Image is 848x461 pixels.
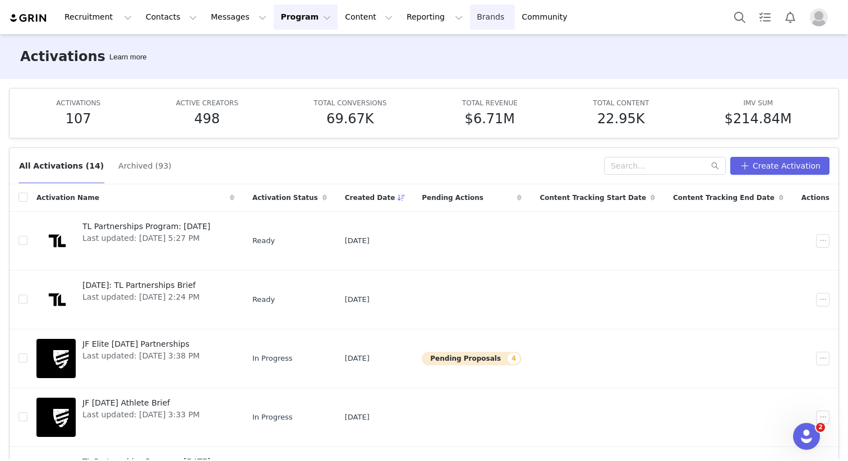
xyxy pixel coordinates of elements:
[107,52,149,63] div: Tooltip anchor
[462,99,518,107] span: TOTAL REVENUE
[422,193,483,203] span: Pending Actions
[711,162,719,170] i: icon: search
[252,193,318,203] span: Activation Status
[82,397,200,409] span: JF [DATE] Athlete Brief
[673,193,775,203] span: Content Tracking End Date
[82,338,200,350] span: JF Elite [DATE] Partnerships
[82,280,200,291] span: [DATE]: TL Partnerships Brief
[345,294,370,305] span: [DATE]
[778,4,803,30] button: Notifications
[326,109,374,129] h5: 69.67K
[725,109,792,129] h5: $214.84M
[252,353,293,364] span: In Progress
[66,109,91,129] h5: 107
[422,352,522,365] button: Pending Proposals4
[204,4,273,30] button: Messages
[20,46,105,67] h3: Activations
[274,4,338,30] button: Program
[338,4,399,30] button: Content
[82,232,210,244] span: Last updated: [DATE] 5:27 PM
[470,4,514,30] a: Brands
[345,412,370,423] span: [DATE]
[803,8,839,26] button: Profile
[58,4,139,30] button: Recruitment
[792,186,838,209] div: Actions
[816,423,825,432] span: 2
[540,193,646,203] span: Content Tracking Start Date
[56,99,100,107] span: ACTIVATIONS
[194,109,220,129] h5: 498
[810,8,828,26] img: placeholder-profile.jpg
[118,157,172,175] button: Archived (93)
[345,353,370,364] span: [DATE]
[36,277,234,322] a: [DATE]: TL Partnerships BriefLast updated: [DATE] 2:24 PM
[597,109,644,129] h5: 22.95K
[82,291,200,303] span: Last updated: [DATE] 2:24 PM
[793,423,820,450] iframe: Intercom live chat
[139,4,204,30] button: Contacts
[345,235,370,246] span: [DATE]
[345,193,395,203] span: Created Date
[753,4,777,30] a: Tasks
[252,235,275,246] span: Ready
[176,99,238,107] span: ACTIVE CREATORS
[252,412,293,423] span: In Progress
[19,157,104,175] button: All Activations (14)
[465,109,515,129] h5: $6.71M
[727,4,752,30] button: Search
[743,99,773,107] span: IMV SUM
[36,218,234,263] a: TL Partnerships Program: [DATE]Last updated: [DATE] 5:27 PM
[82,221,210,232] span: TL Partnerships Program: [DATE]
[36,395,234,440] a: JF [DATE] Athlete BriefLast updated: [DATE] 3:33 PM
[593,99,649,107] span: TOTAL CONTENT
[252,294,275,305] span: Ready
[604,157,726,175] input: Search...
[400,4,469,30] button: Reporting
[82,409,200,421] span: Last updated: [DATE] 3:33 PM
[730,157,829,175] button: Create Activation
[36,336,234,381] a: JF Elite [DATE] PartnershipsLast updated: [DATE] 3:38 PM
[9,13,48,24] img: grin logo
[36,193,99,203] span: Activation Name
[82,350,200,362] span: Last updated: [DATE] 3:38 PM
[314,99,386,107] span: TOTAL CONVERSIONS
[515,4,579,30] a: Community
